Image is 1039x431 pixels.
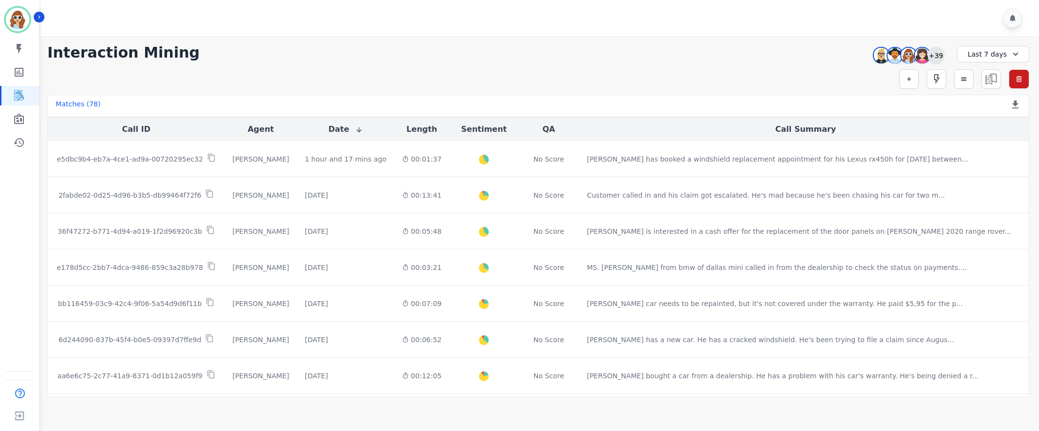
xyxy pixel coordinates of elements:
div: 00:12:05 [402,371,442,381]
button: Length [406,123,437,135]
p: 2fabde02-0d25-4d96-b3b5-db99464f72f6 [59,190,202,200]
div: [PERSON_NAME] [233,190,289,200]
div: No Score [533,335,564,345]
div: [PERSON_NAME] has booked a windshield replacement appointment for his Lexus rx450h for [DATE] bet... [587,154,968,164]
div: [PERSON_NAME] [233,263,289,272]
div: No Score [533,154,564,164]
div: 00:01:37 [402,154,442,164]
div: [DATE] [305,371,328,381]
div: 00:06:52 [402,335,442,345]
div: [PERSON_NAME] [233,299,289,308]
button: Date [328,123,363,135]
div: [PERSON_NAME] [233,154,289,164]
div: No Score [533,371,564,381]
div: Customer called in and his claim got escalated. He's mad because he's been chasing his car for tw... [587,190,945,200]
div: [PERSON_NAME] [233,371,289,381]
div: No Score [533,263,564,272]
div: [PERSON_NAME] bought a car from a dealership. He has a problem with his car's warranty. He's bein... [587,371,978,381]
div: [PERSON_NAME] [233,335,289,345]
p: e178d5cc-2bb7-4dca-9486-859c3a28b978 [57,263,203,272]
div: No Score [533,299,564,308]
div: [DATE] [305,226,328,236]
div: [DATE] [305,190,328,200]
div: 00:07:09 [402,299,442,308]
div: [DATE] [305,299,328,308]
div: 00:03:21 [402,263,442,272]
img: Bordered avatar [6,8,29,31]
button: QA [542,123,555,135]
div: MS. [PERSON_NAME] from bmw of dallas mini called in from the dealership to check the status on pa... [587,263,967,272]
p: aa6e6c75-2c77-41a9-8371-0d1b12a059f9 [57,371,202,381]
h1: Interaction Mining [47,44,200,62]
div: [PERSON_NAME] has a new car. He has a cracked windshield. He's been trying to file a claim since ... [587,335,954,345]
div: No Score [533,190,564,200]
div: No Score [533,226,564,236]
p: 6d244090-837b-45f4-b0e5-09397d7ffe9d [59,335,201,345]
p: bb116459-03c9-42c4-9f06-5a54d9d6f11b [58,299,202,308]
div: [DATE] [305,263,328,272]
button: Sentiment [461,123,507,135]
button: Call Summary [775,123,836,135]
div: +39 [928,47,944,63]
div: [DATE] [305,335,328,345]
div: 1 hour and 17 mins ago [305,154,386,164]
p: 36f47272-b771-4d94-a019-1f2d96920c3b [58,226,202,236]
button: Call ID [122,123,150,135]
button: Agent [248,123,274,135]
div: 00:05:48 [402,226,442,236]
p: e5dbc9b4-eb7a-4ce1-ad9a-00720295ec32 [57,154,203,164]
div: [PERSON_NAME] [233,226,289,236]
div: [PERSON_NAME] is interested in a cash offer for the replacement of the door panels on [PERSON_NAM... [587,226,1011,236]
div: Matches ( 78 ) [56,99,101,113]
div: Last 7 days [957,46,1029,62]
div: 00:13:41 [402,190,442,200]
div: [PERSON_NAME] car needs to be repainted, but it's not covered under the warranty. He paid $5,95 f... [587,299,963,308]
